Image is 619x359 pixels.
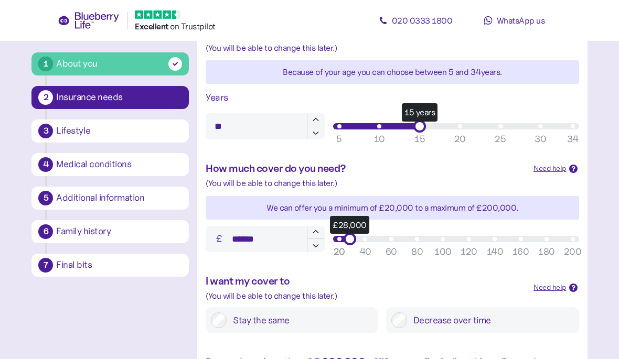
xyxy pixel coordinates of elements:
[206,201,579,214] div: We can offer you a minimum of £20,000 to a maximum of £ 200,000 .
[56,93,182,102] div: Insurance needs
[31,187,189,210] button: 5Additional information
[487,245,504,259] div: 140
[392,15,453,26] span: 020 0333 1800
[38,90,53,105] div: 2
[38,157,53,172] div: 4
[206,289,525,302] div: (You will be able to change this later.)
[56,260,182,270] div: Final bits
[227,312,372,328] label: Stay the same
[206,90,579,105] div: Years
[206,273,525,289] div: I want my cover to
[31,254,189,277] button: 7Final bits
[564,245,582,259] div: 200
[56,57,98,71] div: About you
[434,245,452,259] div: 100
[359,245,371,259] div: 40
[334,245,345,259] div: 20
[56,193,182,203] div: Additional information
[170,21,216,31] span: on Trustpilot
[407,312,574,328] label: Decrease over time
[56,227,182,236] div: Family history
[535,132,546,146] div: 30
[38,224,53,239] div: 6
[374,132,385,146] div: 10
[495,132,506,146] div: 25
[135,21,170,31] span: Excellent ️
[467,10,561,31] a: WhatsApp us
[38,258,53,273] div: 7
[497,15,545,26] span: WhatsApp us
[461,245,477,259] div: 120
[31,86,189,109] button: 2Insurance needs
[38,191,53,205] div: 5
[38,124,53,138] div: 3
[533,163,567,175] div: Need help
[368,10,463,31] a: 020 0333 1800
[31,153,189,176] button: 4Medical conditions
[206,41,579,55] div: (You will be able to change this later.)
[538,245,555,259] div: 180
[56,126,182,136] div: Lifestyle
[56,160,182,169] div: Medical conditions
[206,160,525,177] div: How much cover do you need?
[31,119,189,143] button: 3Lifestyle
[31,220,189,243] button: 6Family history
[336,132,343,146] div: 5
[206,177,579,190] div: (You will be able to change this later.)
[206,66,579,79] div: Because of your age you can choose between 5 and 34 years.
[31,52,189,75] button: 1About you
[567,132,579,146] div: 34
[411,245,423,259] div: 80
[414,132,425,146] div: 15
[454,132,466,146] div: 20
[533,282,567,293] div: Need help
[386,245,397,259] div: 60
[38,57,53,71] div: 1
[513,245,529,259] div: 160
